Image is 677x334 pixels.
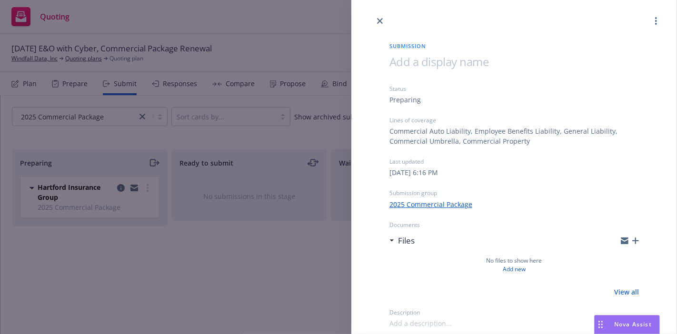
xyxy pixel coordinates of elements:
[389,199,472,209] a: 2025 Commercial Package
[389,189,639,197] div: Submission group
[595,315,607,334] div: Drag to move
[389,126,639,146] div: Commercial Auto Liability, Employee Benefits Liability, General Liability, Commercial Umbrella, C...
[594,315,660,334] button: Nova Assist
[389,85,639,93] div: Status
[614,287,639,297] a: View all
[389,116,639,124] div: Lines of coverage
[389,235,415,247] div: Files
[374,15,386,27] a: close
[389,221,639,229] div: Documents
[503,265,526,274] a: Add new
[389,42,639,50] span: Submission
[614,320,652,328] span: Nova Assist
[389,308,639,316] div: Description
[389,167,438,177] div: [DATE] 6:16 PM
[398,235,415,247] h3: Files
[487,256,542,265] span: No files to show here
[389,157,639,166] div: Last updated
[389,95,421,105] div: Preparing
[650,15,662,27] a: more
